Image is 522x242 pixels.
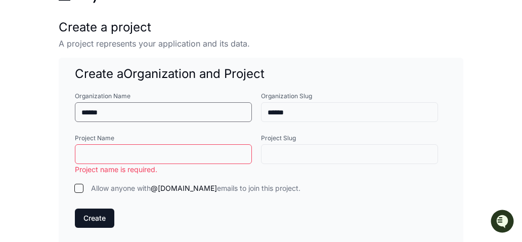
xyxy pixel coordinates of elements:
iframe: Open customer support [490,209,517,236]
span: Pylon [101,106,122,114]
a: Powered byPylon [71,106,122,114]
span: Organization and Project [123,66,265,81]
div: Start new chat [34,75,166,86]
label: Project Slug [261,134,447,142]
label: Project Name [75,134,261,142]
div: We're available if you need us! [34,86,128,94]
h1: Create a [75,66,447,82]
div: Welcome [10,41,184,57]
label: Organization Name [75,92,261,100]
button: Start new chat [172,78,184,91]
button: Create [75,209,114,228]
img: 1756235613930-3d25f9e4-fa56-45dd-b3ad-e072dfbd1548 [10,75,28,94]
span: Create [83,213,106,223]
span: Allow anyone with emails to join this project. [91,183,300,193]
mat-error: Project name is required. [75,164,252,175]
p: A project represents your application and its data. [59,37,463,50]
label: Organization Slug [261,92,447,100]
span: @[DOMAIN_NAME] [151,184,217,192]
h1: Create a project [59,19,463,35]
img: PlayerZero [10,10,30,30]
